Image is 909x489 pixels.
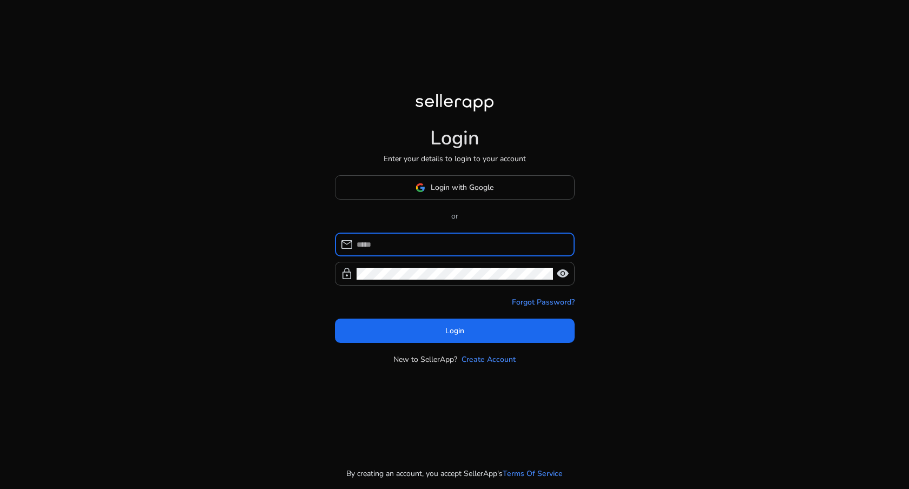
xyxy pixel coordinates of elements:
[445,325,464,336] span: Login
[512,296,575,308] a: Forgot Password?
[393,354,457,365] p: New to SellerApp?
[384,153,526,164] p: Enter your details to login to your account
[340,238,353,251] span: mail
[462,354,516,365] a: Create Account
[335,210,575,222] p: or
[416,183,425,193] img: google-logo.svg
[431,182,493,193] span: Login with Google
[340,267,353,280] span: lock
[503,468,563,479] a: Terms Of Service
[335,319,575,343] button: Login
[430,127,479,150] h1: Login
[335,175,575,200] button: Login with Google
[556,267,569,280] span: visibility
